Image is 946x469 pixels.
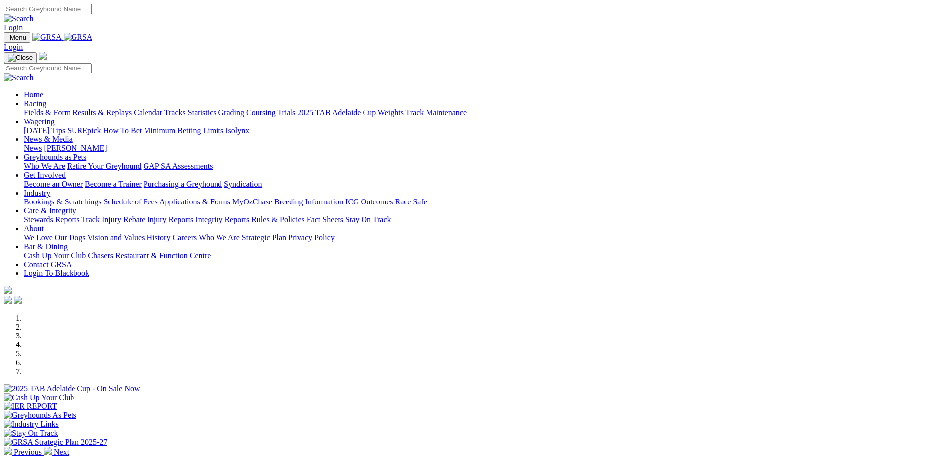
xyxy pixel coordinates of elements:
[24,171,66,179] a: Get Involved
[147,215,193,224] a: Injury Reports
[24,198,942,206] div: Industry
[24,189,50,197] a: Industry
[4,429,58,438] img: Stay On Track
[24,180,83,188] a: Become an Owner
[44,144,107,152] a: [PERSON_NAME]
[39,52,47,60] img: logo-grsa-white.png
[24,135,73,143] a: News & Media
[67,126,101,134] a: SUREpick
[8,54,33,62] img: Close
[224,180,262,188] a: Syndication
[134,108,162,117] a: Calendar
[24,260,72,268] a: Contact GRSA
[103,126,142,134] a: How To Bet
[24,180,942,189] div: Get Involved
[24,144,42,152] a: News
[395,198,427,206] a: Race Safe
[10,34,26,41] span: Menu
[4,4,92,14] input: Search
[85,180,142,188] a: Become a Trainer
[24,162,65,170] a: Who We Are
[225,126,249,134] a: Isolynx
[4,286,12,294] img: logo-grsa-white.png
[44,448,69,456] a: Next
[24,90,43,99] a: Home
[159,198,230,206] a: Applications & Forms
[24,269,89,277] a: Login To Blackbook
[274,198,343,206] a: Breeding Information
[4,402,57,411] img: IER REPORT
[144,126,223,134] a: Minimum Betting Limits
[4,43,23,51] a: Login
[4,384,140,393] img: 2025 TAB Adelaide Cup - On Sale Now
[4,296,12,304] img: facebook.svg
[64,33,93,42] img: GRSA
[4,393,74,402] img: Cash Up Your Club
[345,215,391,224] a: Stay On Track
[103,198,157,206] a: Schedule of Fees
[24,144,942,153] div: News & Media
[24,224,44,233] a: About
[4,447,12,455] img: chevron-left-pager-white.svg
[32,33,62,42] img: GRSA
[24,215,79,224] a: Stewards Reports
[4,14,34,23] img: Search
[199,233,240,242] a: Who We Are
[44,447,52,455] img: chevron-right-pager-white.svg
[218,108,244,117] a: Grading
[67,162,142,170] a: Retire Your Greyhound
[87,233,145,242] a: Vision and Values
[4,23,23,32] a: Login
[24,251,942,260] div: Bar & Dining
[164,108,186,117] a: Tracks
[4,73,34,82] img: Search
[146,233,170,242] a: History
[4,448,44,456] a: Previous
[24,198,101,206] a: Bookings & Scratchings
[242,233,286,242] a: Strategic Plan
[24,126,942,135] div: Wagering
[172,233,197,242] a: Careers
[195,215,249,224] a: Integrity Reports
[14,448,42,456] span: Previous
[24,117,55,126] a: Wagering
[24,108,942,117] div: Racing
[144,162,213,170] a: GAP SA Assessments
[73,108,132,117] a: Results & Replays
[378,108,404,117] a: Weights
[88,251,211,260] a: Chasers Restaurant & Function Centre
[251,215,305,224] a: Rules & Policies
[4,63,92,73] input: Search
[4,411,76,420] img: Greyhounds As Pets
[24,251,86,260] a: Cash Up Your Club
[246,108,276,117] a: Coursing
[24,153,86,161] a: Greyhounds as Pets
[188,108,217,117] a: Statistics
[24,126,65,134] a: [DATE] Tips
[277,108,295,117] a: Trials
[24,99,46,108] a: Racing
[24,108,71,117] a: Fields & Form
[24,233,85,242] a: We Love Our Dogs
[24,206,76,215] a: Care & Integrity
[24,233,942,242] div: About
[24,162,942,171] div: Greyhounds as Pets
[4,52,37,63] button: Toggle navigation
[4,420,59,429] img: Industry Links
[406,108,467,117] a: Track Maintenance
[297,108,376,117] a: 2025 TAB Adelaide Cup
[4,438,107,447] img: GRSA Strategic Plan 2025-27
[144,180,222,188] a: Purchasing a Greyhound
[81,215,145,224] a: Track Injury Rebate
[54,448,69,456] span: Next
[24,242,68,251] a: Bar & Dining
[345,198,393,206] a: ICG Outcomes
[14,296,22,304] img: twitter.svg
[24,215,942,224] div: Care & Integrity
[307,215,343,224] a: Fact Sheets
[232,198,272,206] a: MyOzChase
[288,233,335,242] a: Privacy Policy
[4,32,30,43] button: Toggle navigation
